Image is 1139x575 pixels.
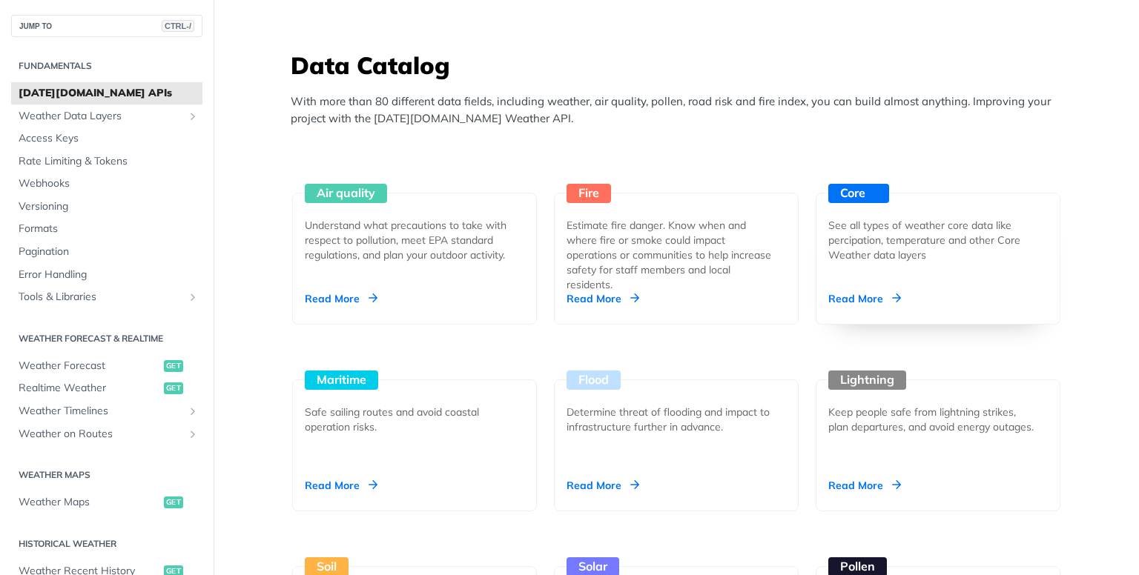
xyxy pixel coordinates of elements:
[19,199,199,214] span: Versioning
[286,138,543,325] a: Air quality Understand what precautions to take with respect to pollution, meet EPA standard regu...
[19,245,199,259] span: Pagination
[19,359,160,373] span: Weather Forecast
[187,428,199,440] button: Show subpages for Weather on Routes
[19,267,199,282] span: Error Handling
[19,86,199,101] span: [DATE][DOMAIN_NAME] APIs
[187,291,199,303] button: Show subpages for Tools & Libraries
[164,382,183,394] span: get
[11,105,202,127] a: Weather Data LayersShow subpages for Weather Data Layers
[187,110,199,122] button: Show subpages for Weather Data Layers
[19,381,160,396] span: Realtime Weather
[567,405,774,434] div: Determine threat of flooding and impact to infrastructure further in advance.
[548,325,805,511] a: Flood Determine threat of flooding and impact to infrastructure further in advance. Read More
[11,400,202,422] a: Weather TimelinesShow subpages for Weather Timelines
[19,109,183,124] span: Weather Data Layers
[286,325,543,511] a: Maritime Safe sailing routes and avoid coastal operation risks. Read More
[305,218,512,262] div: Understand what precautions to take with respect to pollution, meet EPA standard regulations, and...
[11,423,202,445] a: Weather on RoutesShow subpages for Weather on Routes
[19,290,183,305] span: Tools & Libraries
[291,93,1069,127] p: With more than 80 different data fields, including weather, air quality, pollen, road risk and fi...
[11,15,202,37] button: JUMP TOCTRL-/
[305,370,378,390] div: Maritime
[11,59,202,73] h2: Fundamentals
[828,218,1036,262] div: See all types of weather core data like percipation, temperature and other Core Weather data layers
[305,291,377,306] div: Read More
[305,405,512,434] div: Safe sailing routes and avoid coastal operation risks.
[567,291,639,306] div: Read More
[567,478,639,493] div: Read More
[828,405,1036,434] div: Keep people safe from lightning strikes, plan departures, and avoid energy outages.
[11,537,202,551] h2: Historical Weather
[11,332,202,345] h2: Weather Forecast & realtime
[291,49,1069,82] h3: Data Catalog
[11,150,202,173] a: Rate Limiting & Tokens
[11,377,202,399] a: Realtime Weatherget
[828,478,901,493] div: Read More
[164,360,183,372] span: get
[810,138,1066,325] a: Core See all types of weather core data like percipation, temperature and other Core Weather data...
[548,138,805,325] a: Fire Estimate fire danger. Know when and where fire or smoke could impact operations or communiti...
[11,264,202,286] a: Error Handling
[567,184,611,203] div: Fire
[19,222,199,236] span: Formats
[11,491,202,513] a: Weather Mapsget
[11,127,202,150] a: Access Keys
[19,176,199,191] span: Webhooks
[11,355,202,377] a: Weather Forecastget
[19,427,183,442] span: Weather on Routes
[305,478,377,493] div: Read More
[11,286,202,308] a: Tools & LibrariesShow subpages for Tools & Libraries
[162,20,194,32] span: CTRL-/
[19,495,160,510] span: Weather Maps
[567,218,774,292] div: Estimate fire danger. Know when and where fire or smoke could impact operations or communities to...
[19,154,199,169] span: Rate Limiting & Tokens
[828,184,889,203] div: Core
[19,131,199,146] span: Access Keys
[567,370,621,390] div: Flood
[164,496,183,508] span: get
[810,325,1066,511] a: Lightning Keep people safe from lightning strikes, plan departures, and avoid energy outages. Rea...
[11,196,202,218] a: Versioning
[828,291,901,306] div: Read More
[11,218,202,240] a: Formats
[19,404,183,419] span: Weather Timelines
[187,405,199,417] button: Show subpages for Weather Timelines
[11,82,202,104] a: [DATE][DOMAIN_NAME] APIs
[11,468,202,482] h2: Weather Maps
[305,184,387,203] div: Air quality
[11,173,202,195] a: Webhooks
[828,370,906,390] div: Lightning
[11,241,202,263] a: Pagination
